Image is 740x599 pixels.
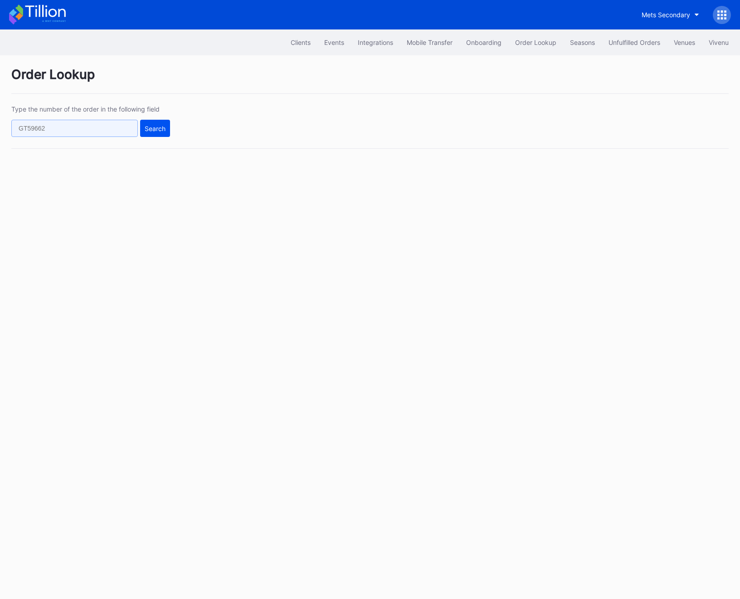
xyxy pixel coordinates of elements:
[459,34,508,51] button: Onboarding
[667,34,702,51] button: Venues
[284,34,317,51] button: Clients
[358,39,393,46] div: Integrations
[635,6,706,23] button: Mets Secondary
[351,34,400,51] button: Integrations
[702,34,735,51] button: Vivenu
[11,120,138,137] input: GT59662
[140,120,170,137] button: Search
[515,39,556,46] div: Order Lookup
[709,39,729,46] div: Vivenu
[400,34,459,51] button: Mobile Transfer
[466,39,501,46] div: Onboarding
[291,39,311,46] div: Clients
[11,105,170,113] div: Type the number of the order in the following field
[317,34,351,51] button: Events
[11,67,729,94] div: Order Lookup
[407,39,453,46] div: Mobile Transfer
[642,11,690,19] div: Mets Secondary
[570,39,595,46] div: Seasons
[324,39,344,46] div: Events
[609,39,660,46] div: Unfulfilled Orders
[602,34,667,51] button: Unfulfilled Orders
[145,125,166,132] div: Search
[508,34,563,51] button: Order Lookup
[674,39,695,46] div: Venues
[563,34,602,51] button: Seasons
